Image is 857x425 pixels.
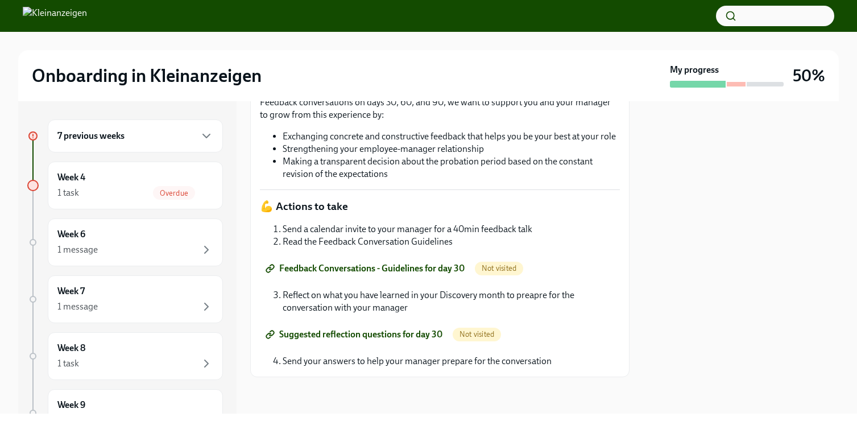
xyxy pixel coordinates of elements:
h2: Onboarding in Kleinanzeigen [32,64,262,87]
strong: My progress [670,64,719,76]
li: Send your answers to help your manager prepare for the conversation [283,355,620,368]
div: 7 previous weeks [48,119,223,152]
a: Week 41 taskOverdue [27,162,223,209]
a: Week 61 message [27,218,223,266]
h6: 7 previous weeks [57,130,125,142]
li: Strengthening your employee-manager relationship [283,143,620,155]
h6: Week 6 [57,228,85,241]
div: 1 message [57,244,98,256]
h6: Week 9 [57,399,85,411]
a: Week 81 task [27,332,223,380]
div: 1 message [57,300,98,313]
h6: Week 8 [57,342,85,354]
span: Feedback Conversations - Guidelines for day 30 [268,263,465,274]
span: Not visited [475,264,523,273]
h6: Week 7 [57,285,85,298]
li: Exchanging concrete and constructive feedback that helps you be your best at your role [283,130,620,143]
p: In Kleinanzeigen, we see Onboarding during probation time as a learning journey. With the Feedbac... [260,84,620,121]
a: Suggested reflection questions for day 30 [260,323,450,346]
li: Reflect on what you have learned in your Discovery month to preapre for the conversation with you... [283,289,620,314]
li: Send a calendar invite to your manager for a 40min feedback talk [283,223,620,236]
span: Not visited [453,330,501,339]
li: Read the Feedback Conversation Guidelines [283,236,620,248]
h3: 50% [793,65,825,86]
a: Feedback Conversations - Guidelines for day 30 [260,257,473,280]
span: Overdue [153,189,195,197]
div: 1 task [57,357,79,370]
a: Week 71 message [27,275,223,323]
h6: Week 4 [57,171,85,184]
img: Kleinanzeigen [23,7,87,25]
div: 1 task [57,187,79,199]
p: 💪 Actions to take [260,199,620,214]
span: Suggested reflection questions for day 30 [268,329,442,340]
li: Making a transparent decision about the probation period based on the constant revision of the ex... [283,155,620,180]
